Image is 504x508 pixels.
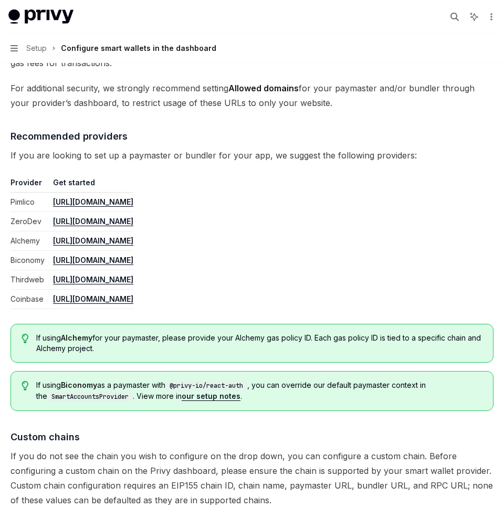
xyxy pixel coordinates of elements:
[10,192,49,211] td: Pimlico
[10,148,493,163] span: If you are looking to set up a paymaster or bundler for your app, we suggest the following provid...
[228,83,299,93] strong: Allowed domains
[53,197,133,207] a: [URL][DOMAIN_NAME]
[10,449,493,507] span: If you do not see the chain you wish to configure on the drop down, you can configure a custom ch...
[22,381,29,390] svg: Tip
[10,177,49,193] th: Provider
[10,289,49,309] td: Coinbase
[49,177,133,193] th: Get started
[485,9,496,24] button: More actions
[22,334,29,343] svg: Tip
[10,211,49,231] td: ZeroDev
[10,81,493,110] span: For additional security, we strongly recommend setting for your paymaster and/or bundler through ...
[53,236,133,246] a: [URL][DOMAIN_NAME]
[10,430,80,444] span: Custom chains
[10,231,49,250] td: Alchemy
[47,391,133,402] code: SmartAccountsProvider
[53,217,133,226] a: [URL][DOMAIN_NAME]
[10,270,49,289] td: Thirdweb
[26,42,47,55] span: Setup
[53,275,133,284] a: [URL][DOMAIN_NAME]
[36,380,483,402] span: If using as a paymaster with , you can override our default paymaster context in the . View more ...
[165,380,247,391] code: @privy-io/react-auth
[61,333,92,342] strong: Alchemy
[8,9,73,24] img: light logo
[61,42,216,55] div: Configure smart wallets in the dashboard
[36,333,483,354] span: If using for your paymaster, please provide your Alchemy gas policy ID. Each gas policy ID is tie...
[10,129,128,143] span: Recommended providers
[182,391,240,401] a: our setup notes
[53,294,133,304] a: [URL][DOMAIN_NAME]
[61,380,97,389] strong: Biconomy
[10,250,49,270] td: Biconomy
[53,256,133,265] a: [URL][DOMAIN_NAME]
